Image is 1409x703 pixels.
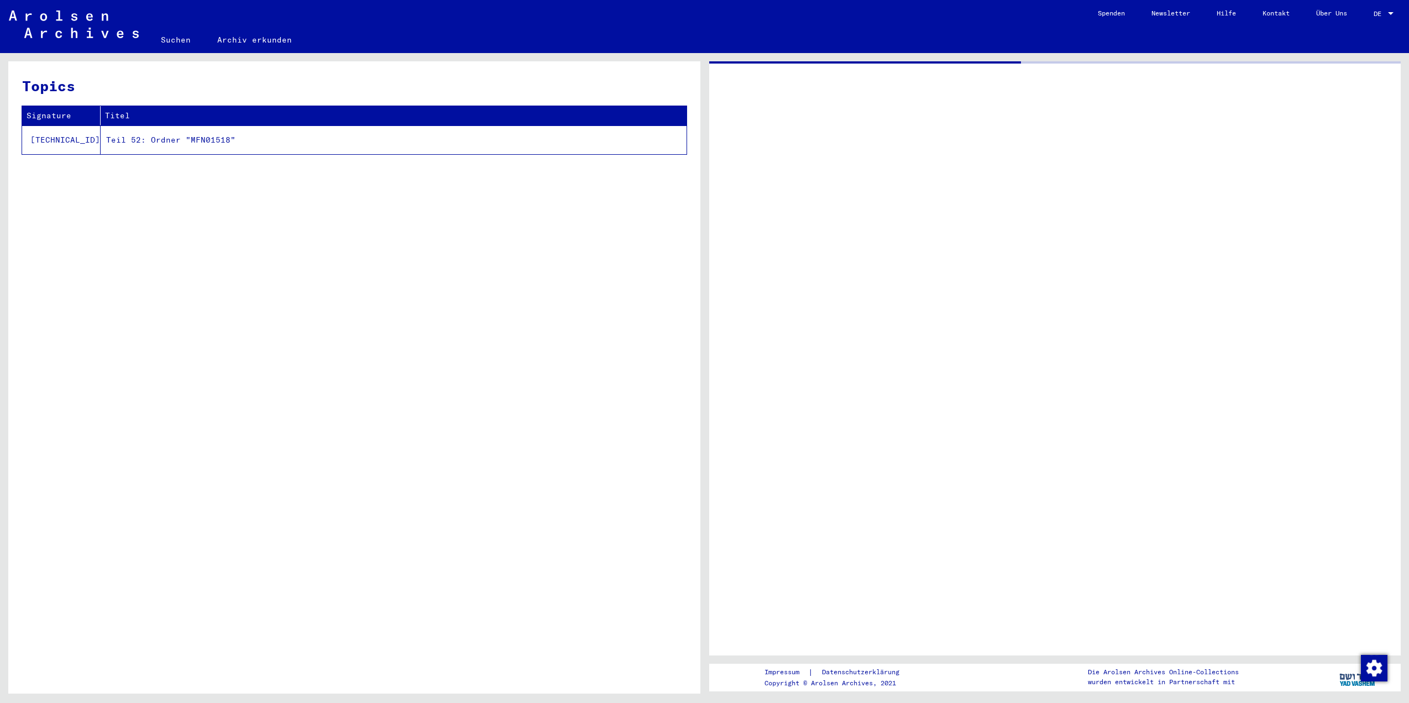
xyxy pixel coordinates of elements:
[204,27,305,53] a: Archiv erkunden
[764,667,808,678] a: Impressum
[813,667,913,678] a: Datenschutzerklärung
[9,11,139,38] img: Arolsen_neg.svg
[101,106,687,125] th: Titel
[22,106,101,125] th: Signature
[1337,663,1379,691] img: yv_logo.png
[1374,10,1386,18] span: DE
[764,667,913,678] div: |
[1088,667,1239,677] p: Die Arolsen Archives Online-Collections
[22,75,686,97] h3: Topics
[1361,655,1387,681] img: Zustimmung ändern
[148,27,204,53] a: Suchen
[22,125,101,154] td: [TECHNICAL_ID]
[101,125,687,154] td: Teil 52: Ordner "MFN01518"
[764,678,913,688] p: Copyright © Arolsen Archives, 2021
[1088,677,1239,687] p: wurden entwickelt in Partnerschaft mit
